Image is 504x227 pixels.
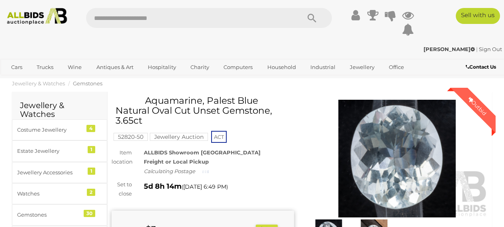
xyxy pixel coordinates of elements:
div: 1 [88,168,95,175]
strong: ALLBIDS Showroom [GEOGRAPHIC_DATA] [144,149,261,156]
a: Jewellery Auction [150,134,208,140]
a: Hospitality [143,61,181,74]
a: Wine [63,61,87,74]
div: Jewellery Accessories [17,168,83,177]
strong: 5d 8h 14m [144,182,182,191]
a: Sign Out [479,46,502,52]
a: Gemstones [73,80,102,87]
span: ACT [211,131,227,143]
h2: Jewellery & Watches [20,101,99,118]
mark: 52820-50 [114,133,148,141]
a: Estate Jewellery 1 [12,140,107,162]
a: Computers [218,61,258,74]
img: Allbids.com.au [4,8,70,25]
img: Aquamarine, Palest Blue Natural Oval Cut Unset Gemstone, 3.65ct [306,100,488,217]
div: Set to close [106,180,138,199]
div: Gemstones [17,210,83,219]
a: Antiques & Art [91,61,139,74]
a: Office [384,61,409,74]
div: 2 [87,189,95,196]
a: Jewellery & Watches [12,80,65,87]
span: ( ) [182,184,228,190]
mark: Jewellery Auction [150,133,208,141]
a: Watches 2 [12,183,107,204]
h1: Aquamarine, Palest Blue Natural Oval Cut Unset Gemstone, 3.65ct [116,96,292,126]
div: 30 [84,210,95,217]
a: 52820-50 [114,134,148,140]
a: Gemstones 30 [12,204,107,225]
strong: Freight or Local Pickup [144,158,209,165]
div: Outbid [459,88,496,124]
div: 1 [88,146,95,153]
strong: [PERSON_NAME] [424,46,475,52]
span: | [476,46,478,52]
a: Contact Us [466,63,498,71]
a: Costume Jewellery 4 [12,119,107,140]
a: Cars [6,61,27,74]
b: Contact Us [466,64,496,70]
a: Trucks [31,61,59,74]
i: Calculating Postage [144,168,195,174]
button: Search [292,8,332,28]
div: Watches [17,189,83,198]
a: Jewellery [345,61,380,74]
span: [DATE] 6:49 PM [183,183,226,190]
a: Charity [185,61,214,74]
a: Jewellery Accessories 1 [12,162,107,183]
a: Sell with us [456,8,500,24]
div: Costume Jewellery [17,125,83,134]
div: 4 [86,125,95,132]
a: Industrial [305,61,341,74]
a: Household [262,61,301,74]
div: Item location [106,148,138,167]
a: Sports [6,74,33,87]
a: [GEOGRAPHIC_DATA] [37,74,104,87]
div: Estate Jewellery [17,146,83,156]
a: [PERSON_NAME] [424,46,476,52]
img: small-loading.gif [202,170,209,174]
